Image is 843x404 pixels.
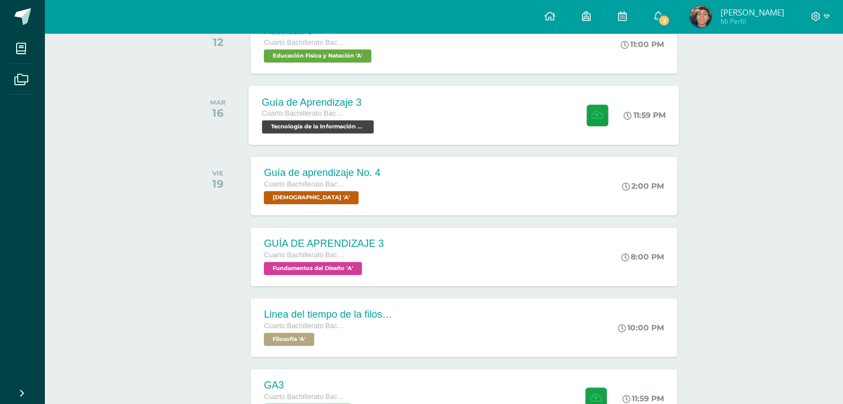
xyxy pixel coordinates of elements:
[618,323,664,333] div: 10:00 PM
[210,106,226,120] div: 16
[720,17,784,26] span: Mi Perfil
[689,6,712,28] img: 0d74eeb2ba3bef1758afca8a13c7b09a.png
[264,393,347,401] span: Cuarto Bachillerato Bachillerato en CCLL con Orientación en Diseño Gráfico
[264,180,347,188] span: Cuarto Bachillerato Bachillerato en CCLL con Orientación en Diseño Gráfico
[262,96,377,108] div: Guía de Aprendizaje 3
[621,39,664,49] div: 11:00 PM
[264,380,354,391] div: GA3
[262,120,374,133] span: Tecnología de la Información y Comunicación (TIC) 'A'
[264,251,347,259] span: Cuarto Bachillerato Bachillerato en CCLL con Orientación en Diseño Gráfico
[658,14,670,27] span: 3
[212,35,223,49] div: 12
[212,169,223,177] div: VIE
[210,99,226,106] div: MAR
[622,393,664,403] div: 11:59 PM
[264,333,314,346] span: Filosofía 'A'
[264,39,347,46] span: Cuarto Bachillerato Bachillerato en CCLL con Orientación en Diseño Gráfico
[624,110,666,120] div: 11:59 PM
[264,309,397,320] div: Linea del tiempo de la filosofia
[262,110,346,117] span: Cuarto Bachillerato Bachillerato en CCLL con Orientación en Diseño Gráfico
[622,181,664,191] div: 2:00 PM
[264,262,362,275] span: Fundamentos del Diseño 'A'
[264,191,359,204] span: Biblia 'A'
[621,252,664,262] div: 8:00 PM
[264,322,347,330] span: Cuarto Bachillerato Bachillerato en CCLL con Orientación en Diseño Gráfico
[264,167,380,179] div: Guía de aprendizaje No. 4
[264,49,371,63] span: Educación Física y Natación 'A'
[212,177,223,190] div: 19
[720,7,784,18] span: [PERSON_NAME]
[264,238,384,250] div: GUÍA DE APRENDIZAJE 3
